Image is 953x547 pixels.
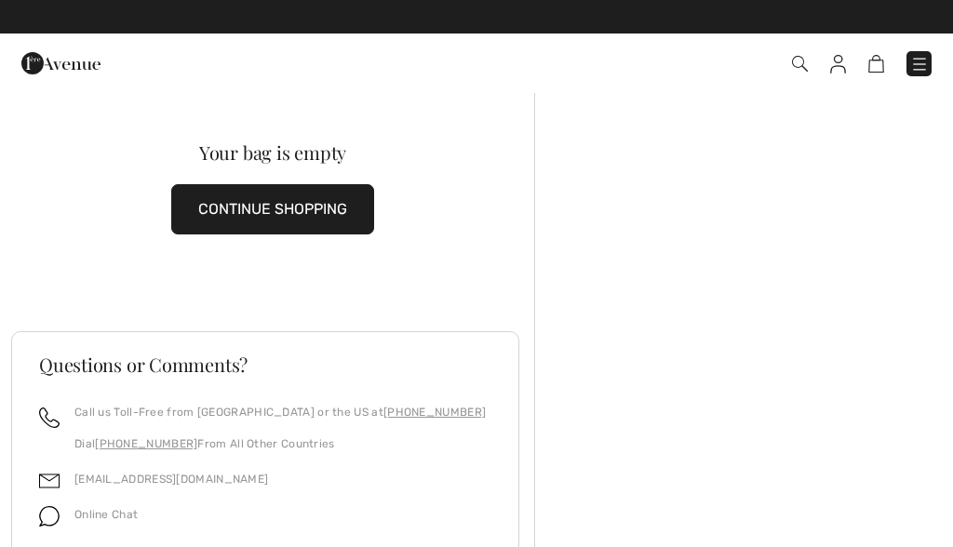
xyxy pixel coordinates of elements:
[37,143,508,162] div: Your bag is empty
[830,55,846,73] img: My Info
[74,404,486,420] p: Call us Toll-Free from [GEOGRAPHIC_DATA] or the US at
[39,407,60,428] img: call
[21,45,101,82] img: 1ère Avenue
[74,508,138,521] span: Online Chat
[95,437,197,450] a: [PHONE_NUMBER]
[383,406,486,419] a: [PHONE_NUMBER]
[74,473,268,486] a: [EMAIL_ADDRESS][DOMAIN_NAME]
[910,55,929,73] img: Menu
[868,55,884,73] img: Shopping Bag
[74,435,486,452] p: Dial From All Other Countries
[792,56,808,72] img: Search
[39,471,60,491] img: email
[171,184,374,234] button: CONTINUE SHOPPING
[39,506,60,527] img: chat
[21,53,101,71] a: 1ère Avenue
[39,355,491,374] h3: Questions or Comments?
